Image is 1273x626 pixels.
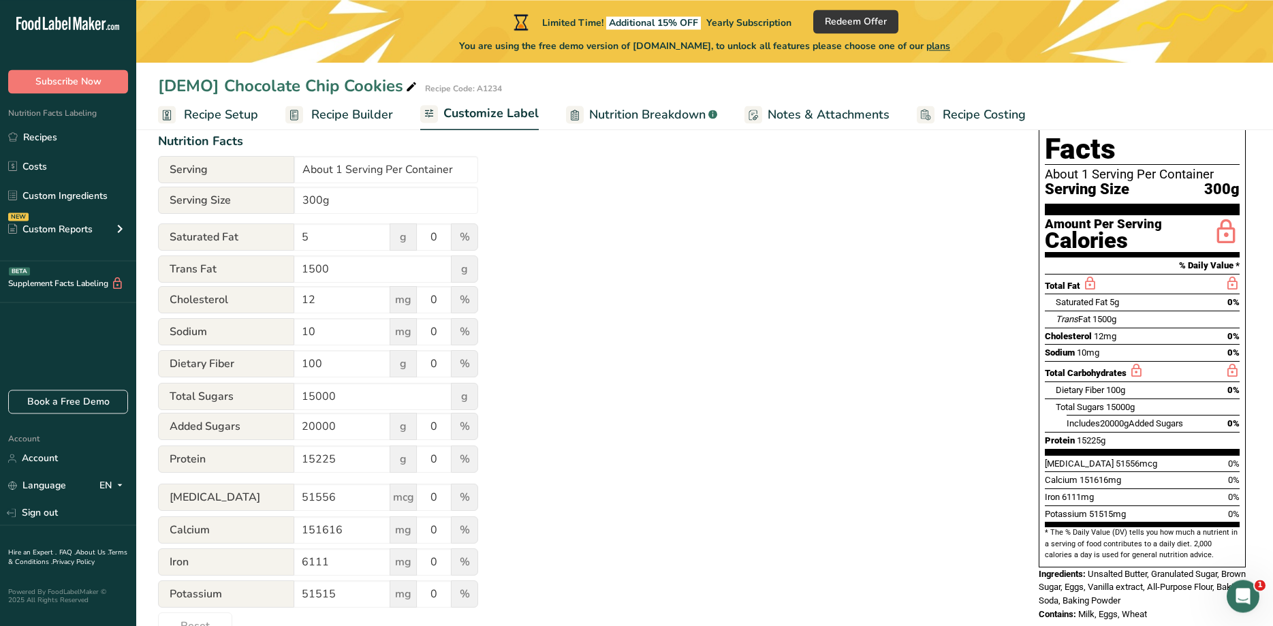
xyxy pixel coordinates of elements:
span: g [390,445,417,473]
span: 5g [1110,297,1119,307]
span: Protein [158,445,294,473]
span: 15225g [1077,435,1105,445]
span: You are using the free demo version of [DOMAIN_NAME], to unlock all features please choose one of... [459,39,950,53]
span: Iron [1045,492,1060,502]
span: g [390,413,417,440]
span: mg [390,548,417,576]
span: % [451,516,478,544]
span: Total Fat [1045,281,1080,291]
span: g [451,255,478,283]
span: Total Carbohydrates [1045,368,1127,378]
span: Recipe Costing [943,106,1026,124]
span: Potassium [1045,509,1087,519]
span: [MEDICAL_DATA] [158,484,294,511]
span: % [451,413,478,440]
span: Redeem Offer [825,14,887,29]
span: mg [390,318,417,345]
span: Customize Label [443,104,539,123]
span: % [451,286,478,313]
iframe: Intercom live chat [1227,580,1259,612]
span: Total Sugars [158,383,294,410]
section: * The % Daily Value (DV) tells you how much a nutrient in a serving of food contributes to a dail... [1045,527,1240,561]
span: Saturated Fat [1056,297,1107,307]
span: 0% [1227,418,1240,428]
span: % [451,318,478,345]
span: Saturated Fat [158,223,294,251]
span: Serving Size [1045,181,1129,198]
div: EN [99,478,128,494]
div: NEW [8,213,29,221]
span: mg [390,516,417,544]
a: Notes & Attachments [744,99,890,130]
span: 20000g [1100,418,1129,428]
span: 0% [1227,331,1240,341]
a: Recipe Builder [285,99,393,130]
a: FAQ . [59,548,76,557]
div: BETA [9,267,30,275]
a: Terms & Conditions . [8,548,127,567]
span: Potassium [158,580,294,608]
span: Sodium [1045,347,1075,358]
span: 15000g [1106,402,1135,412]
div: [DEMO] Chocolate Chip Cookies [158,74,420,98]
span: Contains: [1039,609,1076,619]
span: 0% [1228,492,1240,502]
span: % [451,548,478,576]
span: Serving [158,156,294,183]
span: Ingredients: [1039,569,1086,579]
span: Additional 15% OFF [606,16,701,29]
div: Nutrition Facts [158,132,1011,151]
span: 0% [1228,458,1240,469]
div: Amount Per Serving [1045,218,1162,231]
span: Trans Fat [158,255,294,283]
a: Recipe Setup [158,99,258,130]
span: plans [926,40,950,52]
button: Redeem Offer [813,10,898,33]
span: 1 [1255,580,1266,591]
span: 300g [1204,181,1240,198]
span: Fat [1056,314,1090,324]
span: Recipe Builder [311,106,393,124]
div: Limited Time! [511,14,791,30]
span: Cholesterol [1045,331,1092,341]
span: Recipe Setup [184,106,258,124]
span: Milk, Eggs, Wheat [1078,609,1147,619]
span: 1500g [1093,314,1116,324]
span: mcg [390,484,417,511]
span: Nutrition Breakdown [589,106,706,124]
span: 100g [1106,385,1125,395]
a: Privacy Policy [52,557,95,567]
span: Calcium [158,516,294,544]
div: Calories [1045,231,1162,251]
span: Cholesterol [158,286,294,313]
span: Added Sugars [158,413,294,440]
span: % [451,580,478,608]
a: Hire an Expert . [8,548,57,557]
span: % [451,445,478,473]
span: [MEDICAL_DATA] [1045,458,1114,469]
span: % [451,350,478,377]
span: Total Sugars [1056,402,1104,412]
span: Dietary Fiber [158,350,294,377]
span: 0% [1227,297,1240,307]
h1: Nutrition Facts [1045,102,1240,165]
span: Iron [158,548,294,576]
span: Subscribe Now [35,74,101,89]
span: 10mg [1077,347,1099,358]
span: Notes & Attachments [768,106,890,124]
span: Calcium [1045,475,1078,485]
span: 0% [1228,475,1240,485]
a: Language [8,473,66,497]
div: Powered By FoodLabelMaker © 2025 All Rights Reserved [8,588,128,604]
i: Trans [1056,314,1078,324]
span: 12mg [1094,331,1116,341]
a: Book a Free Demo [8,390,128,413]
span: 151616mg [1080,475,1121,485]
span: Sodium [158,318,294,345]
span: g [390,223,417,251]
span: 51515mg [1089,509,1126,519]
span: g [451,383,478,410]
div: About 1 Serving Per Container [1045,168,1240,181]
span: Serving Size [158,187,294,214]
span: mg [390,580,417,608]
